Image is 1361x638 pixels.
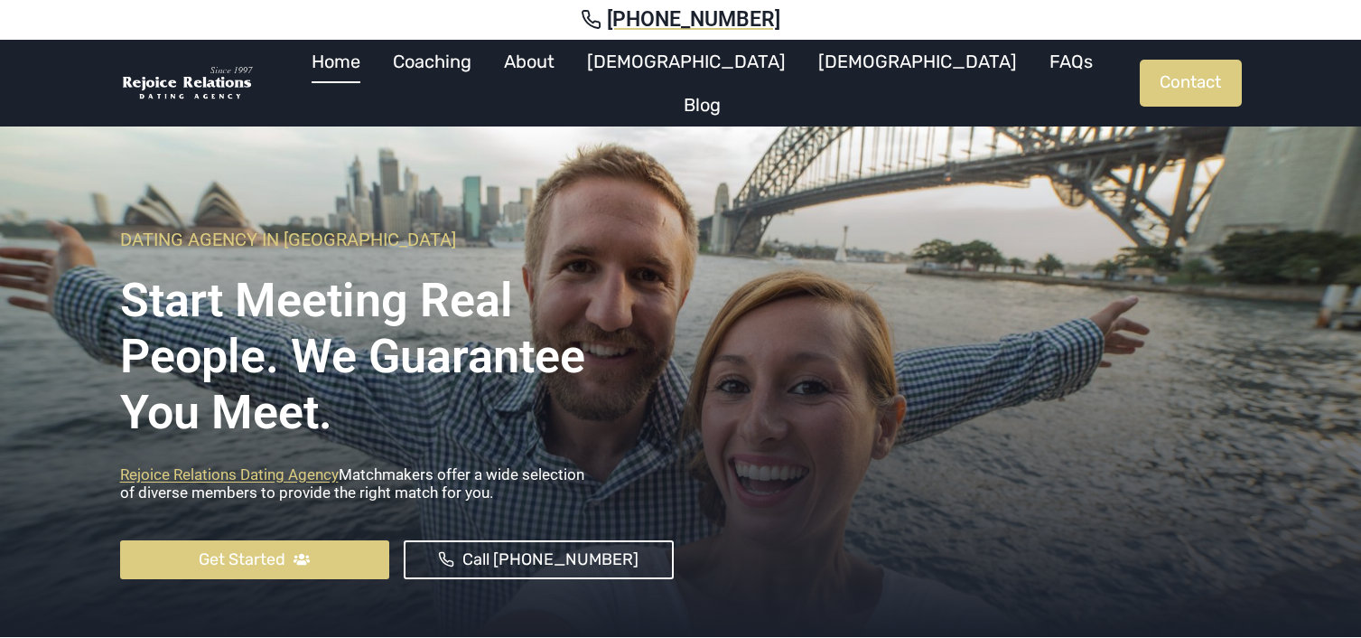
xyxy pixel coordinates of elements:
[120,259,674,442] h1: Start Meeting Real People. We Guarantee you meet.
[265,40,1140,127] nav: Primary
[377,40,488,83] a: Coaching
[199,547,285,573] span: Get Started
[120,465,674,511] p: Matchmakers offer a wide selection of diverse members to provide the right match for you.
[667,83,737,127] a: Blog
[462,547,639,573] span: Call [PHONE_NUMBER]
[120,229,674,250] h6: Dating Agency In [GEOGRAPHIC_DATA]
[120,65,256,102] img: Rejoice Relations
[120,540,390,579] a: Get Started
[1033,40,1109,83] a: FAQs
[22,7,1339,33] a: [PHONE_NUMBER]
[404,540,674,579] a: Call [PHONE_NUMBER]
[571,40,802,83] a: [DEMOGRAPHIC_DATA]
[488,40,571,83] a: About
[295,40,377,83] a: Home
[120,465,339,483] a: Rejoice Relations Dating Agency
[1140,60,1242,107] a: Contact
[607,7,780,33] span: [PHONE_NUMBER]
[802,40,1033,83] a: [DEMOGRAPHIC_DATA]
